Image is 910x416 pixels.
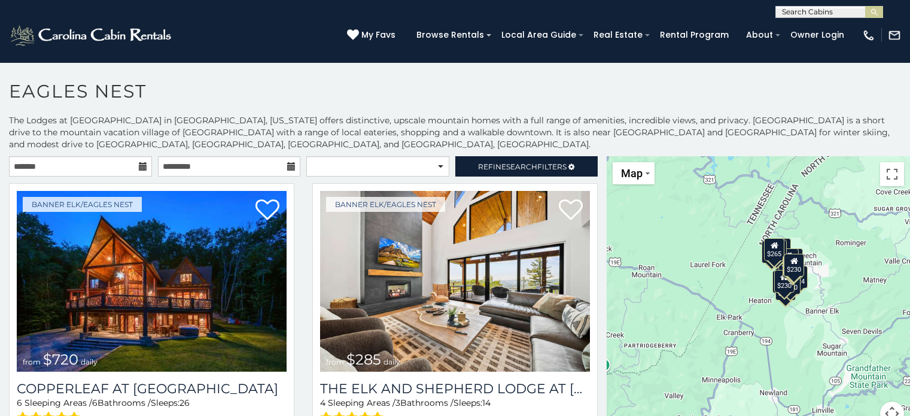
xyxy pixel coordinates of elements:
div: $305 [772,271,793,293]
span: Search [506,162,537,171]
h3: Copperleaf at Eagles Nest [17,381,287,397]
span: 26 [179,397,190,408]
div: $225 [783,256,803,278]
span: $720 [43,351,78,368]
a: Browse Rentals [410,26,490,44]
img: Copperleaf at Eagles Nest [17,191,287,372]
a: Real Estate [588,26,649,44]
div: $315 [778,248,799,271]
span: 6 [17,397,22,408]
a: Add to favorites [255,198,279,223]
span: daily [81,357,98,366]
img: The Elk And Shepherd Lodge at Eagles Nest [320,191,590,372]
span: 4 [320,397,325,408]
div: $305 [766,239,787,262]
span: from [23,357,41,366]
span: $285 [346,351,381,368]
span: from [326,357,344,366]
a: Copperleaf at Eagles Nest from $720 daily [17,191,287,372]
span: My Favs [361,29,395,41]
button: Toggle fullscreen view [880,162,904,186]
span: 6 [92,397,98,408]
button: Change map style [613,162,655,184]
div: $265 [764,238,784,261]
span: daily [384,357,400,366]
a: RefineSearchFilters [455,156,598,177]
div: $285 [762,241,782,263]
a: Banner Elk/Eagles Nest [326,197,445,212]
div: $230 [774,270,794,293]
h3: The Elk And Shepherd Lodge at Eagles Nest [320,381,590,397]
a: About [740,26,779,44]
a: Local Area Guide [495,26,582,44]
span: 3 [395,397,400,408]
a: Copperleaf at [GEOGRAPHIC_DATA] [17,381,287,397]
a: My Favs [347,29,398,42]
span: Map [621,167,643,180]
a: Banner Elk/Eagles Nest [23,197,142,212]
a: The Elk And Shepherd Lodge at Eagles Nest from $285 daily [320,191,590,372]
a: Rental Program [654,26,735,44]
img: mail-regular-white.png [888,29,901,42]
a: Add to favorites [559,198,583,223]
a: Owner Login [784,26,850,44]
a: The Elk And Shepherd Lodge at [GEOGRAPHIC_DATA] [320,381,590,397]
div: $230 [784,254,804,277]
span: Refine Filters [478,162,567,171]
img: phone-regular-white.png [862,29,875,42]
div: $424 [787,266,808,289]
div: $250 [780,272,801,294]
div: $230 [783,254,803,277]
img: White-1-2.png [9,23,175,47]
span: 14 [482,397,491,408]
